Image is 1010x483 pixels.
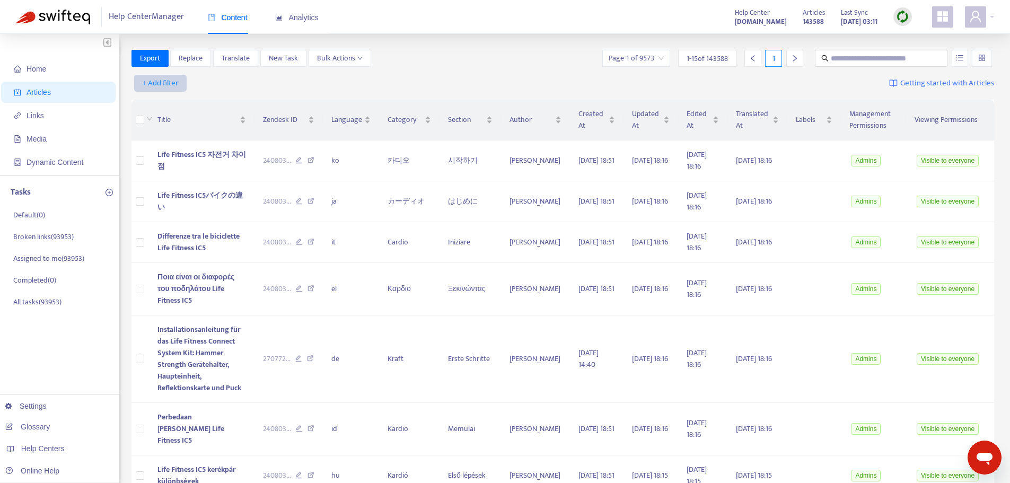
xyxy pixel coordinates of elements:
[208,14,215,21] span: book
[578,195,614,207] span: [DATE] 18:51
[157,411,224,446] span: Perbedaan [PERSON_NAME] Life Fitness IC5
[736,353,772,365] span: [DATE] 18:16
[379,222,440,263] td: Cardio
[906,100,994,140] th: Viewing Permissions
[317,52,363,64] span: Bulk Actions
[501,315,570,403] td: [PERSON_NAME]
[841,100,907,140] th: Management Permissions
[263,114,306,126] span: Zendesk ID
[27,135,47,143] span: Media
[687,347,707,371] span: [DATE] 18:16
[632,154,668,166] span: [DATE] 18:16
[969,10,982,23] span: user
[131,50,169,67] button: Export
[323,100,379,140] th: Language
[157,271,234,306] span: Ποια είναι οι διαφορές του ποδηλάτου Life Fitness IC5
[27,88,51,96] span: Articles
[687,108,710,131] span: Edited At
[735,15,787,28] a: [DOMAIN_NAME]
[357,56,363,61] span: down
[749,55,757,62] span: left
[170,50,211,67] button: Replace
[27,65,46,73] span: Home
[263,236,291,248] span: 240803 ...
[687,277,707,301] span: [DATE] 18:16
[841,16,877,28] strong: [DATE] 03:11
[735,7,770,19] span: Help Center
[106,189,113,196] span: plus-circle
[851,155,881,166] span: Admins
[917,423,979,435] span: Visible to everyone
[157,230,240,254] span: Differenze tra le biciclette Life Fitness IC5
[440,100,501,140] th: Section
[851,196,881,207] span: Admins
[578,236,614,248] span: [DATE] 18:51
[632,423,668,435] span: [DATE] 18:16
[379,315,440,403] td: Kraft
[501,222,570,263] td: [PERSON_NAME]
[440,222,501,263] td: Iniziare
[21,444,65,453] span: Help Centers
[27,158,83,166] span: Dynamic Content
[632,195,668,207] span: [DATE] 18:16
[213,50,258,67] button: Translate
[222,52,250,64] span: Translate
[5,402,47,410] a: Settings
[501,263,570,315] td: [PERSON_NAME]
[632,108,662,131] span: Updated At
[687,53,728,64] span: 1 - 15 of 143588
[323,140,379,181] td: ko
[14,135,21,143] span: file-image
[968,441,1002,475] iframe: Button to launch messaging window
[578,283,614,295] span: [DATE] 18:51
[889,79,898,87] img: image-link
[323,263,379,315] td: el
[16,10,90,24] img: Swifteq
[263,470,291,481] span: 240803 ...
[269,52,298,64] span: New Task
[851,423,881,435] span: Admins
[687,417,707,441] span: [DATE] 18:16
[13,231,74,242] p: Broken links ( 93953 )
[578,347,599,371] span: [DATE] 14:40
[570,100,623,140] th: Created At
[440,181,501,222] td: はじめに
[142,77,179,90] span: + Add filter
[821,55,829,62] span: search
[787,100,841,140] th: Labels
[803,7,825,19] span: Articles
[379,263,440,315] td: Καρδιο
[14,89,21,96] span: account-book
[851,353,881,365] span: Admins
[632,469,668,481] span: [DATE] 18:15
[323,222,379,263] td: it
[687,189,707,213] span: [DATE] 18:16
[208,13,248,22] span: Content
[917,236,979,248] span: Visible to everyone
[796,114,824,126] span: Labels
[896,10,909,23] img: sync.dc5367851b00ba804db3.png
[791,55,798,62] span: right
[917,155,979,166] span: Visible to everyone
[501,140,570,181] td: [PERSON_NAME]
[14,112,21,119] span: link
[157,148,246,172] span: Life Fitness IC5 자전거 차이점
[13,209,45,221] p: Default ( 0 )
[157,189,243,213] span: Life Fitness IC5バイクの違い
[448,114,484,126] span: Section
[851,236,881,248] span: Admins
[323,403,379,455] td: id
[134,75,187,92] button: + Add filter
[379,140,440,181] td: 카디오
[623,100,679,140] th: Updated At
[260,50,306,67] button: New Task
[275,13,319,22] span: Analytics
[323,181,379,222] td: ja
[379,403,440,455] td: Kardio
[14,65,21,73] span: home
[146,116,153,122] span: down
[765,50,782,67] div: 1
[917,470,979,481] span: Visible to everyone
[736,283,772,295] span: [DATE] 18:16
[578,423,614,435] span: [DATE] 18:51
